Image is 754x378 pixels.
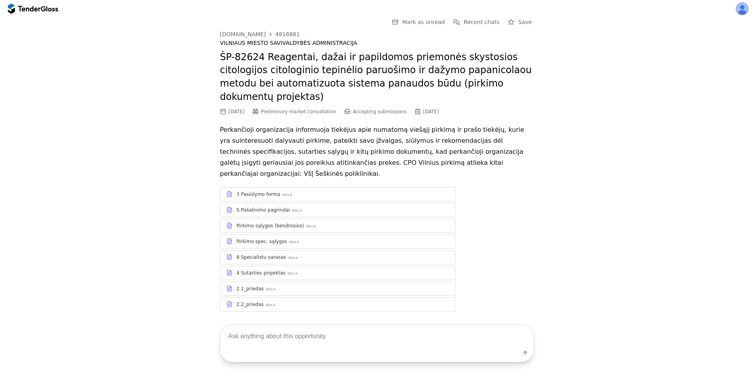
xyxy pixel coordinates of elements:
[220,31,300,37] a: [DOMAIN_NAME]4816881
[236,223,304,229] div: Pirkimo sąlygos (bendrosios)
[291,208,302,213] div: .docx
[220,31,266,37] div: [DOMAIN_NAME]
[220,187,456,201] a: 3 Pasiūlymo forma.docx
[518,19,532,25] span: Save
[220,51,534,103] h2: ŠP-82624 Reagentai, dažai ir papildomos priemonės skystosios citologijos citologinio tepinėlio pa...
[220,203,456,217] a: 5 Pašalinimo pagrindai.docx
[220,250,456,264] a: 8 Specialistu sarasas.docx
[220,282,456,296] a: 2.1_priedas.docx
[423,109,439,114] div: [DATE]
[402,19,445,25] span: Mark as unread
[265,302,276,308] div: .docx
[261,109,337,114] span: Preliminary market consultation
[236,286,264,292] div: 2.1_priedas
[288,240,299,245] div: .docx
[451,17,502,27] button: Recent chats
[220,124,534,179] p: Perkančioji organizacija informuoja tiekėjus apie numatomą viešąjį pirkimą ir prašo tiekėjų, kuri...
[220,266,456,280] a: 4 Sutarties projektas.docx
[286,271,298,276] div: .docx
[265,287,276,292] div: .docx
[220,219,456,233] a: Pirkimo sąlygos (bendrosios).docx
[236,270,285,276] div: 4 Sutarties projektas
[236,191,280,197] div: 3 Pasiūlymo forma
[353,109,406,114] span: Accepting submissions
[506,17,534,27] button: Save
[236,238,287,245] div: Pirkimo spec. sąlygos
[229,109,245,114] div: [DATE]
[281,192,292,197] div: .docx
[220,40,534,46] div: VILNIAUS MIESTO SAVIVALDYBĖS ADMINISTRACIJA
[220,234,456,249] a: Pirkimo spec. sąlygos.docx
[390,17,447,27] button: Mark as unread
[236,254,286,260] div: 8 Specialistu sarasas
[287,255,298,260] div: .docx
[236,207,290,213] div: 5 Pašalinimo pagrindai
[275,31,300,37] div: 4816881
[236,301,264,308] div: 2.2_priedas
[305,224,316,229] div: .docx
[220,297,456,312] a: 2.2_priedas.docx
[464,19,500,25] span: Recent chats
